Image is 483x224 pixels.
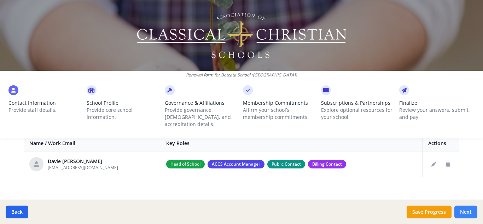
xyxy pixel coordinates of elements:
[208,160,264,168] span: ACCS Account Manager
[166,160,205,168] span: Head of School
[87,99,162,107] span: School Profile
[136,11,348,60] img: Logo
[48,165,118,171] span: [EMAIL_ADDRESS][DOMAIN_NAME]
[454,206,477,218] button: Next
[6,206,28,218] button: Back
[8,99,84,107] span: Contact Information
[243,107,318,121] p: Affirm your school’s membership commitments.
[442,159,454,170] button: Delete staff
[165,99,240,107] span: Governance & Affiliations
[165,107,240,128] p: Provide governance, [DEMOGRAPHIC_DATA], and accreditation details.
[321,99,396,107] span: Subscriptions & Partnerships
[428,159,440,170] button: Edit staff
[407,206,452,218] button: Save Progress
[321,107,396,121] p: Explore optional resources for your school.
[308,160,346,168] span: Billing Contact
[399,99,475,107] span: Finalize
[87,107,162,121] p: Provide core school information.
[8,107,84,114] p: Provide staff details.
[399,107,475,121] p: Review your answers, submit, and pay.
[243,99,318,107] span: Membership Commitments
[267,160,305,168] span: Public Contact
[48,158,118,165] div: Davie [PERSON_NAME]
